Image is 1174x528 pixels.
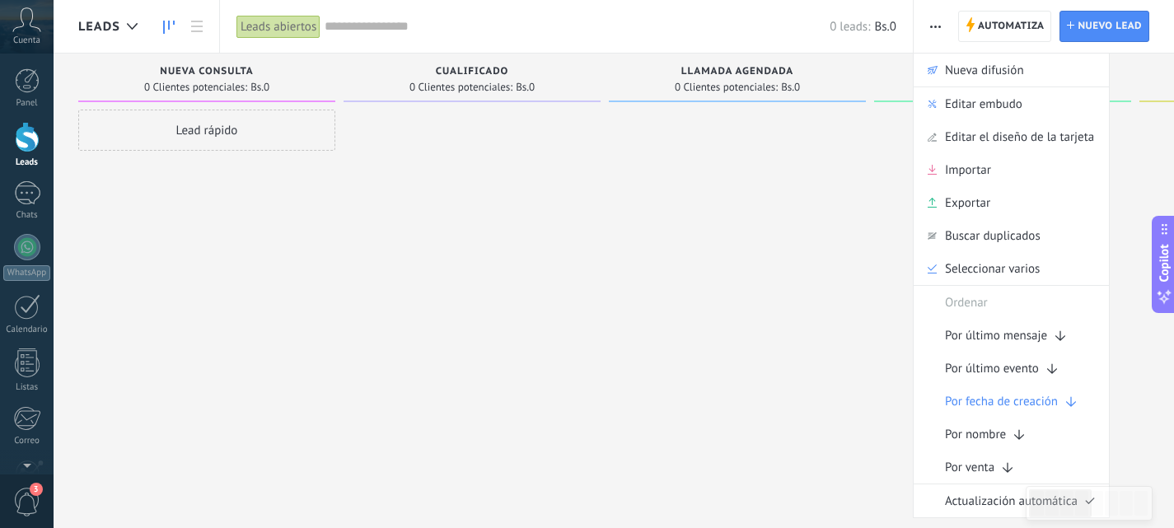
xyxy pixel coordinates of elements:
[1156,244,1172,282] span: Copilot
[830,19,870,35] span: 0 leads:
[78,110,335,151] div: Lead rápido
[144,82,247,92] span: 0 Clientes potenciales:
[882,66,1123,80] div: Propuesta en preparación
[945,87,1022,120] span: Editar embudo
[945,186,990,219] span: Exportar
[3,265,50,281] div: WhatsApp
[250,82,269,92] span: Bs.0
[781,82,800,92] span: Bs.0
[945,418,1006,451] span: Por nombre
[924,11,947,42] button: Más
[681,66,793,77] span: Llamada agendada
[3,210,51,221] div: Chats
[945,352,1039,385] span: Por último evento
[945,484,1078,517] span: Actualización automática
[958,11,1052,42] a: Automatiza
[30,483,43,496] span: 3
[78,19,120,35] span: Leads
[3,157,51,168] div: Leads
[87,66,327,80] div: Nueva consulta
[352,66,592,80] div: Cualificado
[617,66,858,80] div: Llamada agendada
[945,219,1041,252] span: Buscar duplicados
[183,11,211,43] a: Lista
[409,82,512,92] span: 0 Clientes potenciales:
[945,286,988,319] span: Ordenar
[13,35,40,46] span: Cuenta
[978,12,1045,41] span: Automatiza
[160,66,253,77] span: Nueva consulta
[945,451,994,484] span: Por venta
[3,382,51,393] div: Listas
[675,82,778,92] span: 0 Clientes potenciales:
[155,11,183,43] a: Leads
[3,98,51,109] div: Panel
[945,153,991,186] span: Importar
[3,436,51,446] div: Correo
[1059,11,1149,42] a: Nuevo lead
[1078,12,1142,41] span: Nuevo lead
[945,54,1024,86] span: Nueva difusión
[436,66,509,77] span: Cualificado
[945,120,1094,153] span: Editar el diseño de la tarjeta
[945,385,1058,418] span: Por fecha de creación
[236,15,320,39] div: Leads abiertos
[3,325,51,335] div: Calendario
[874,19,896,35] span: Bs.0
[945,252,1040,285] span: Seleccionar varios
[516,82,535,92] span: Bs.0
[945,319,1047,352] span: Por último mensaje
